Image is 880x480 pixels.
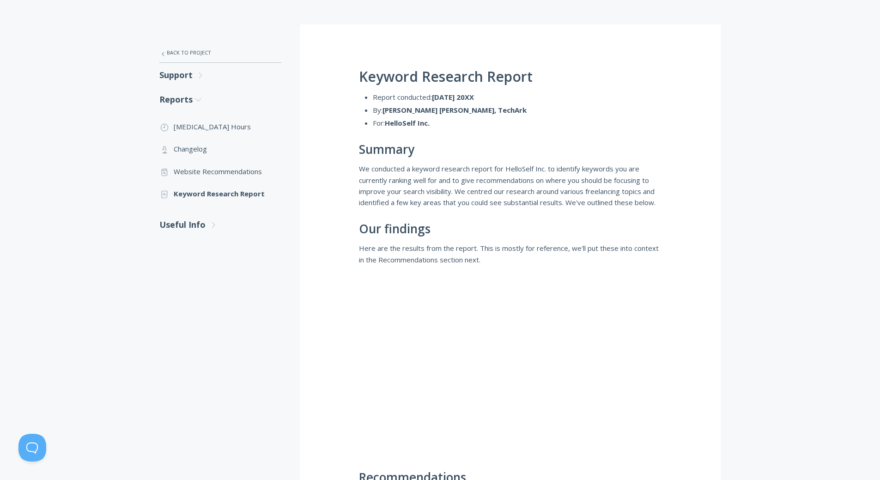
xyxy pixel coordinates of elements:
[159,43,281,62] a: Back to Project
[359,222,662,236] h2: Our findings
[159,87,281,112] a: Reports
[432,92,474,102] strong: [DATE] 20XX
[359,163,662,208] p: We conducted a keyword research report for HelloSelf Inc. to identify keywords you are currently ...
[373,117,662,128] li: For:
[159,213,281,237] a: Useful Info
[159,160,281,182] a: Website Recommendations
[373,91,662,103] li: Report conducted:
[359,243,662,265] p: Here are the results from the report. This is mostly for reference, we'll put these into context ...
[159,115,281,138] a: [MEDICAL_DATA] Hours
[18,434,46,462] iframe: Toggle Customer Support
[382,105,527,115] strong: [PERSON_NAME] [PERSON_NAME], TechArk
[359,69,662,85] h1: Keyword Research Report
[159,182,281,205] a: Keyword Research Report
[359,272,682,457] iframe: To enrich screen reader interactions, please activate Accessibility in Grammarly extension settings
[385,118,430,128] strong: HelloSelf Inc.
[373,104,662,115] li: By:
[159,63,281,87] a: Support
[159,138,281,160] a: Changelog
[359,143,662,157] h2: Summary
